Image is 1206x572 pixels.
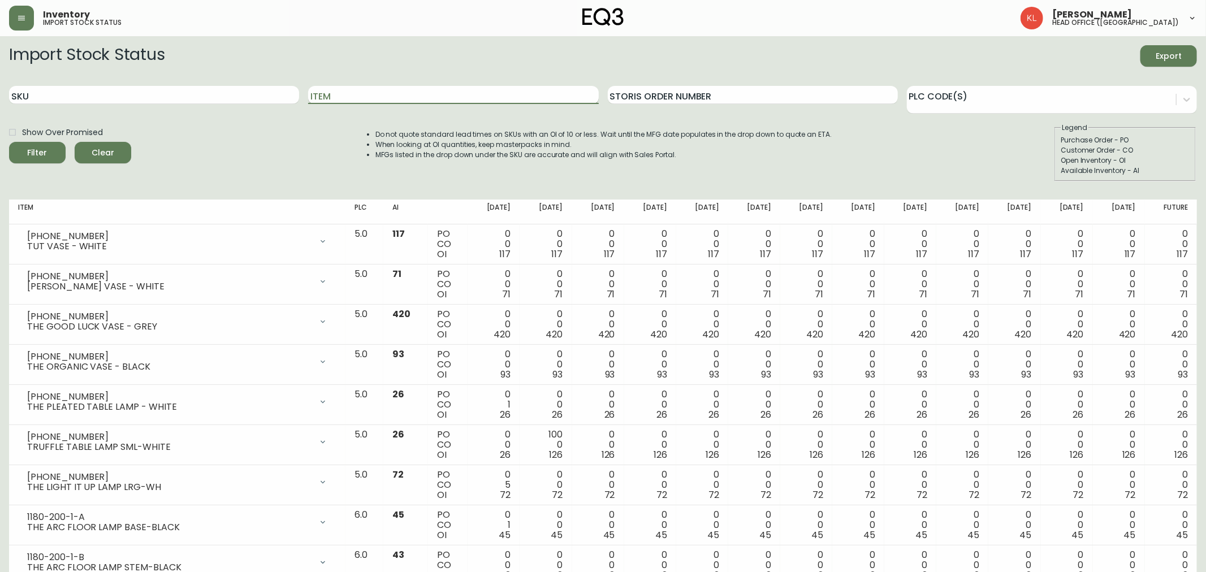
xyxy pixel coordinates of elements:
div: 0 0 [789,470,823,500]
span: 93 [865,368,875,381]
div: 0 0 [893,269,927,300]
span: OI [437,248,447,261]
div: 0 0 [737,229,771,259]
div: 0 0 [841,229,875,259]
span: 420 [858,328,875,341]
div: 0 1 [477,510,511,540]
span: 420 [598,328,615,341]
span: 420 [963,328,980,341]
span: 126 [966,448,980,461]
div: PO CO [437,389,459,420]
div: 0 0 [1154,269,1188,300]
div: 0 0 [477,229,511,259]
span: 26 [1073,408,1084,421]
div: 0 0 [529,349,563,380]
th: [DATE] [988,200,1040,224]
span: 26 [500,408,511,421]
span: 126 [914,448,927,461]
span: 420 [702,328,719,341]
span: [PERSON_NAME] [1052,10,1132,19]
div: TUT VASE - WHITE [27,241,312,252]
div: 0 0 [581,389,615,420]
div: Purchase Order - PO [1061,135,1190,145]
span: 26 [392,428,404,441]
div: 1180-200-1-ATHE ARC FLOOR LAMP BASE-BLACK [18,510,336,535]
span: OI [437,448,447,461]
span: 117 [392,227,405,240]
div: 0 0 [997,349,1031,380]
div: 0 0 [633,470,667,500]
span: 117 [604,248,615,261]
span: 126 [654,448,667,461]
span: Clear [84,146,122,160]
div: 0 0 [945,269,979,300]
th: [DATE] [1041,200,1093,224]
div: [PHONE_NUMBER][PERSON_NAME] VASE - WHITE [18,269,336,294]
li: MFGs listed in the drop down under the SKU are accurate and will align with Sales Portal. [375,150,832,160]
span: 72 [708,488,719,501]
span: 71 [1075,288,1084,301]
span: 26 [969,408,979,421]
div: 0 0 [1102,389,1136,420]
div: PO CO [437,269,459,300]
span: 93 [500,368,511,381]
div: 0 0 [841,349,875,380]
span: 72 [1177,488,1188,501]
div: 0 0 [997,229,1031,259]
div: 0 0 [685,430,719,460]
span: 72 [1125,488,1136,501]
div: 0 0 [1154,389,1188,420]
span: 72 [917,488,927,501]
div: 0 0 [945,309,979,340]
div: PO CO [437,229,459,259]
div: 0 0 [529,229,563,259]
span: 117 [1021,248,1032,261]
span: 117 [864,248,875,261]
div: PO CO [437,510,459,540]
div: 0 0 [1154,430,1188,460]
div: 0 1 [477,389,511,420]
div: [PHONE_NUMBER]TRUFFLE TABLE LAMP SML-WHITE [18,430,336,454]
div: 0 0 [997,430,1031,460]
div: PO CO [437,470,459,500]
div: 1180-200-1-A [27,512,312,522]
span: 117 [1073,248,1084,261]
div: 0 0 [1050,389,1084,420]
span: 26 [708,408,719,421]
span: 126 [550,448,563,461]
div: [PHONE_NUMBER]TUT VASE - WHITE [18,229,336,254]
span: 72 [864,488,875,501]
div: 0 0 [789,510,823,540]
td: 5.0 [345,305,384,345]
span: 26 [917,408,927,421]
div: 0 0 [685,389,719,420]
div: 0 0 [581,309,615,340]
div: [PHONE_NUMBER] [27,271,312,281]
span: 126 [1174,448,1188,461]
div: 0 0 [997,269,1031,300]
div: 0 0 [997,389,1031,420]
div: Customer Order - CO [1061,145,1190,155]
span: 93 [709,368,719,381]
span: 72 [656,488,667,501]
span: Show Over Promised [22,127,103,138]
div: 0 0 [581,229,615,259]
span: 26 [604,408,615,421]
span: 26 [1177,408,1188,421]
span: Export [1149,49,1188,63]
div: 0 0 [737,470,771,500]
td: 5.0 [345,385,384,425]
div: 0 0 [1050,430,1084,460]
span: 71 [815,288,823,301]
span: 93 [657,368,667,381]
div: 0 0 [737,430,771,460]
span: 26 [656,408,667,421]
li: When looking at OI quantities, keep masterpacks in mind. [375,140,832,150]
button: Filter [9,142,66,163]
span: 71 [607,288,615,301]
div: 0 0 [737,389,771,420]
span: 26 [1021,408,1032,421]
div: 0 0 [789,229,823,259]
span: 117 [1177,248,1188,261]
div: 0 0 [841,510,875,540]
